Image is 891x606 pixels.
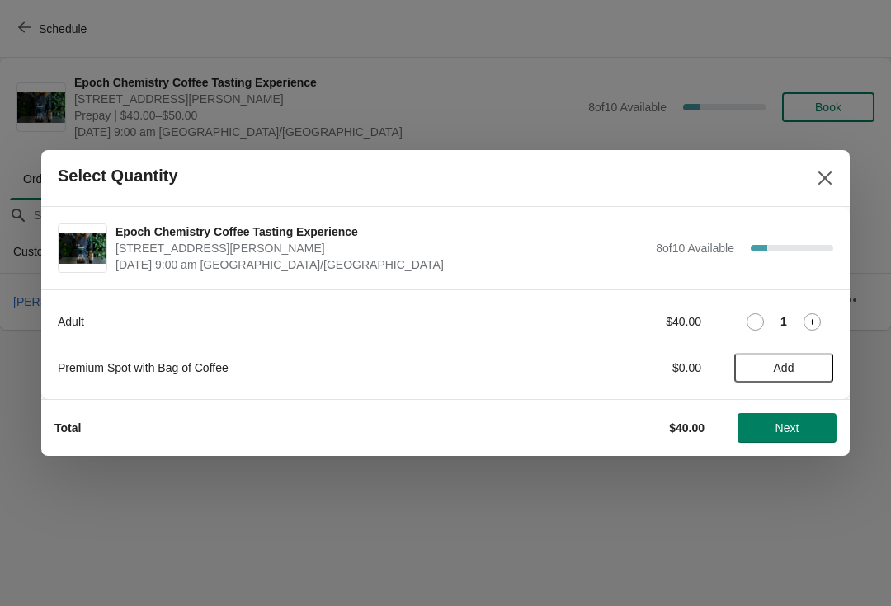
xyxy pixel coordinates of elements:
[734,353,833,383] button: Add
[115,223,648,240] span: Epoch Chemistry Coffee Tasting Experience
[54,421,81,435] strong: Total
[58,313,516,330] div: Adult
[810,163,840,193] button: Close
[58,359,516,376] div: Premium Spot with Bag of Coffee
[59,233,106,265] img: Epoch Chemistry Coffee Tasting Experience | 400 St. George St, Moncton, NB, Canada | September 28...
[669,421,705,435] strong: $40.00
[115,240,648,256] span: [STREET_ADDRESS][PERSON_NAME]
[549,359,701,376] div: $0.00
[738,413,837,443] button: Next
[775,421,799,435] span: Next
[780,313,787,330] strong: 1
[656,242,734,255] span: 8 of 10 Available
[58,167,178,186] h2: Select Quantity
[115,256,648,273] span: [DATE] 9:00 am [GEOGRAPHIC_DATA]/[GEOGRAPHIC_DATA]
[549,313,701,330] div: $40.00
[774,361,794,374] span: Add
